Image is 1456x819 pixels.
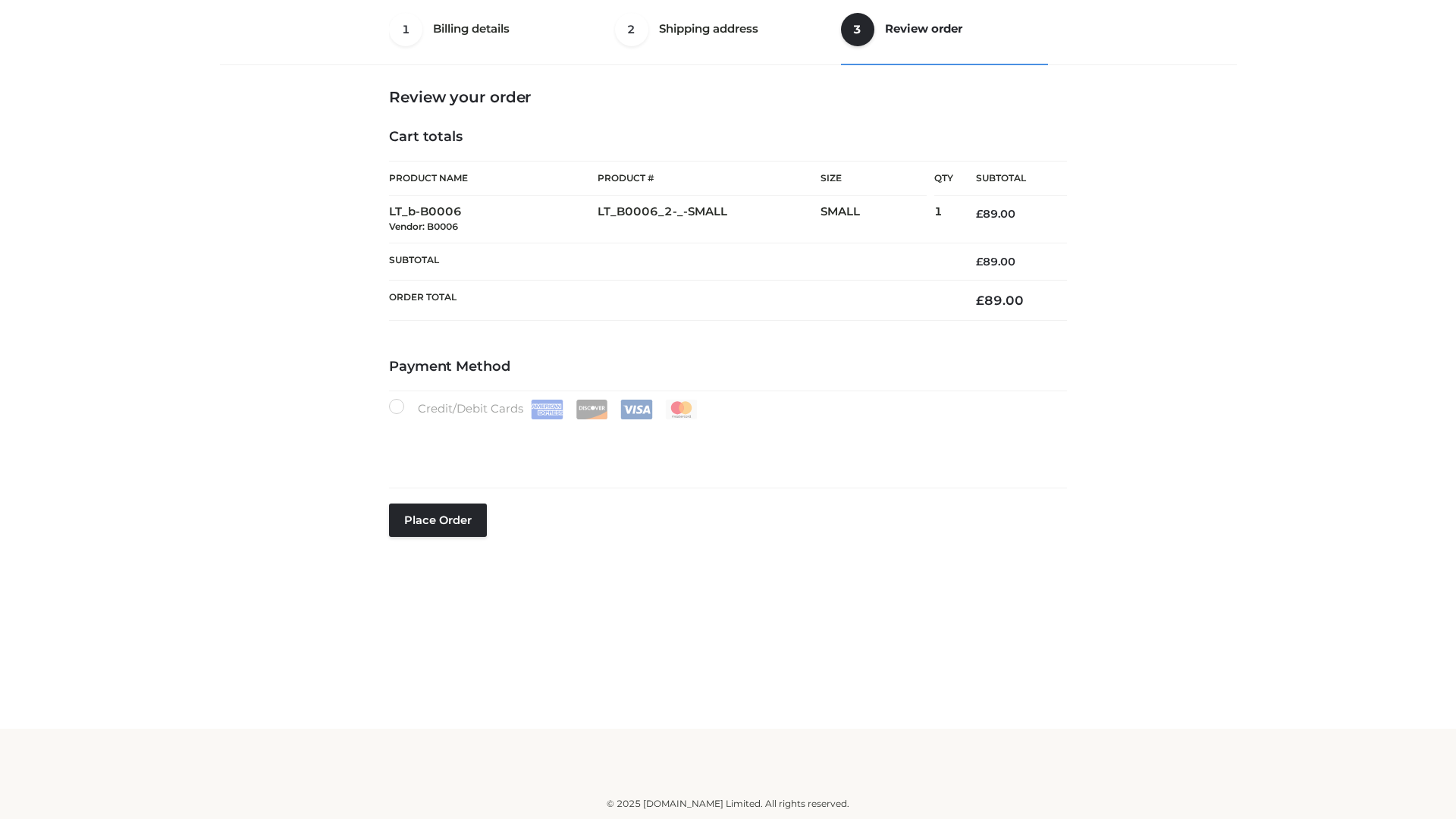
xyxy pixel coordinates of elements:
td: SMALL [821,196,934,243]
td: LT_B0006_2-_-SMALL [598,196,821,243]
bdi: 89.00 [976,293,1024,308]
label: Credit/Debit Cards [389,399,699,419]
button: Place order [389,504,487,537]
th: Product # [598,161,821,196]
td: LT_b-B0006 [389,196,598,243]
img: Mastercard [665,400,698,419]
small: Vendor: B0006 [389,221,458,232]
th: Qty [934,161,953,196]
h4: Cart totals [389,129,1067,146]
h4: Payment Method [389,359,1067,375]
img: Discover [576,400,608,419]
bdi: 89.00 [976,255,1015,268]
span: £ [976,293,984,308]
td: 1 [934,196,953,243]
img: Amex [531,400,563,419]
th: Order Total [389,281,953,321]
th: Size [821,162,927,196]
th: Subtotal [389,243,953,280]
iframe: Secure payment input frame [386,416,1064,472]
th: Subtotal [953,162,1067,196]
span: £ [976,207,983,221]
h3: Review your order [389,88,1067,106]
bdi: 89.00 [976,207,1015,221]
div: © 2025 [DOMAIN_NAME] Limited. All rights reserved. [225,796,1231,811]
span: £ [976,255,983,268]
th: Product Name [389,161,598,196]
img: Visa [620,400,653,419]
